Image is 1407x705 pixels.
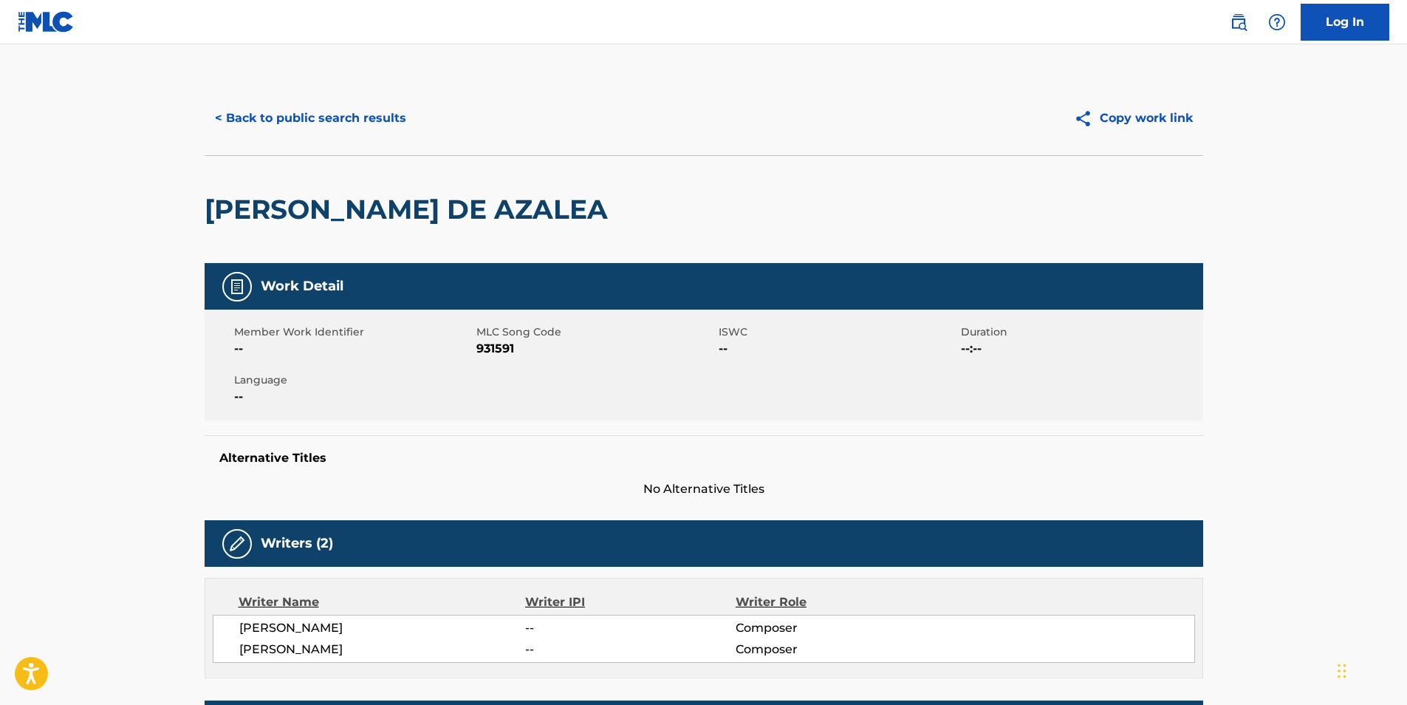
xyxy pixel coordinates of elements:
div: Writer IPI [525,593,736,611]
div: Help [1262,7,1292,37]
h2: [PERSON_NAME] DE AZALEA [205,193,615,226]
img: MLC Logo [18,11,75,33]
span: -- [234,340,473,358]
iframe: Chat Widget [1333,634,1407,705]
span: -- [719,340,957,358]
img: Work Detail [228,278,246,296]
span: -- [525,641,735,658]
a: Log In [1301,4,1389,41]
span: Language [234,372,473,388]
h5: Work Detail [261,278,343,295]
span: Composer [736,619,927,637]
span: Duration [961,324,1199,340]
span: -- [525,619,735,637]
img: help [1268,13,1286,31]
span: Composer [736,641,927,658]
div: Writer Name [239,593,526,611]
div: Writer Role [736,593,927,611]
a: Public Search [1224,7,1253,37]
span: [PERSON_NAME] [239,641,526,658]
span: ISWC [719,324,957,340]
span: -- [234,388,473,406]
div: Drag [1338,649,1346,693]
span: [PERSON_NAME] [239,619,526,637]
span: Member Work Identifier [234,324,473,340]
img: Writers [228,535,246,553]
span: 931591 [476,340,715,358]
img: search [1230,13,1247,31]
h5: Alternative Titles [219,451,1188,466]
button: < Back to public search results [205,100,417,137]
button: Copy work link [1064,100,1203,137]
span: No Alternative Titles [205,480,1203,498]
img: Copy work link [1074,109,1100,128]
h5: Writers (2) [261,535,333,552]
span: --:-- [961,340,1199,358]
span: MLC Song Code [476,324,715,340]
